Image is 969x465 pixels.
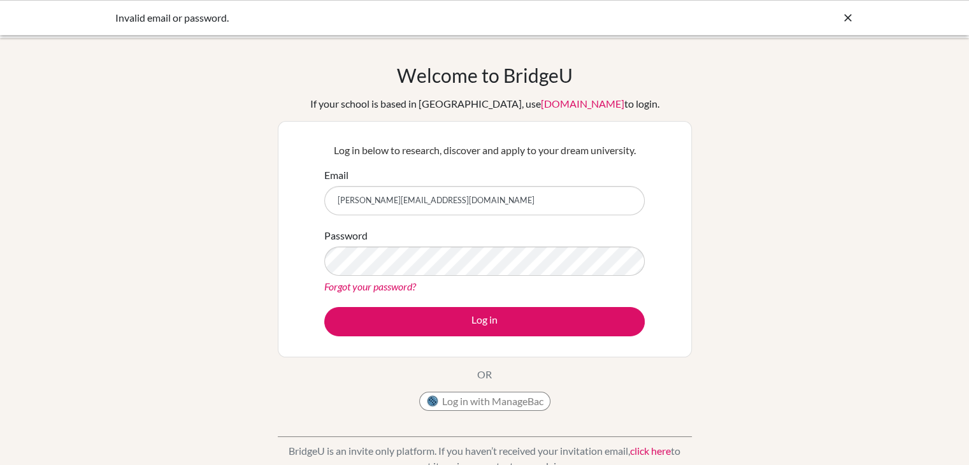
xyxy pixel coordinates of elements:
[324,280,416,292] a: Forgot your password?
[419,392,550,411] button: Log in with ManageBac
[397,64,573,87] h1: Welcome to BridgeU
[324,143,645,158] p: Log in below to research, discover and apply to your dream university.
[310,96,659,111] div: If your school is based in [GEOGRAPHIC_DATA], use to login.
[477,367,492,382] p: OR
[541,97,624,110] a: [DOMAIN_NAME]
[630,445,671,457] a: click here
[324,168,348,183] label: Email
[324,307,645,336] button: Log in
[115,10,663,25] div: Invalid email or password.
[324,228,368,243] label: Password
